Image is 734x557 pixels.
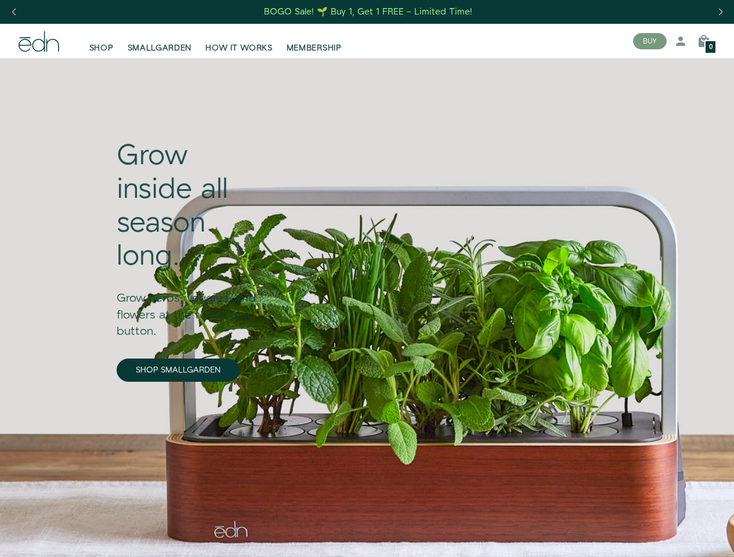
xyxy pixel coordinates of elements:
[263,3,473,21] a: BOGO Sale! 🌱 Buy 1, Get 1 FREE – Limited Time!
[128,42,192,54] span: SMALLGARDEN
[633,33,667,49] button: BUY
[205,42,272,54] span: HOW IT WORKS
[287,42,342,54] span: MEMBERSHIP
[117,274,268,340] div: Grow herbs, veggies, and flowers at the touch of a button.
[117,140,268,273] div: Grow inside all season long.
[280,28,349,54] a: MEMBERSHIP
[198,28,279,54] a: HOW IT WORKS
[89,42,114,54] span: SHOP
[121,28,199,54] a: SMALLGARDEN
[709,44,713,50] span: 0
[82,28,121,54] a: SHOP
[264,6,472,18] div: BOGO Sale! 🌱 Buy 1, Get 1 FREE – Limited Time!
[117,359,240,382] a: SHOP SMALLGARDEN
